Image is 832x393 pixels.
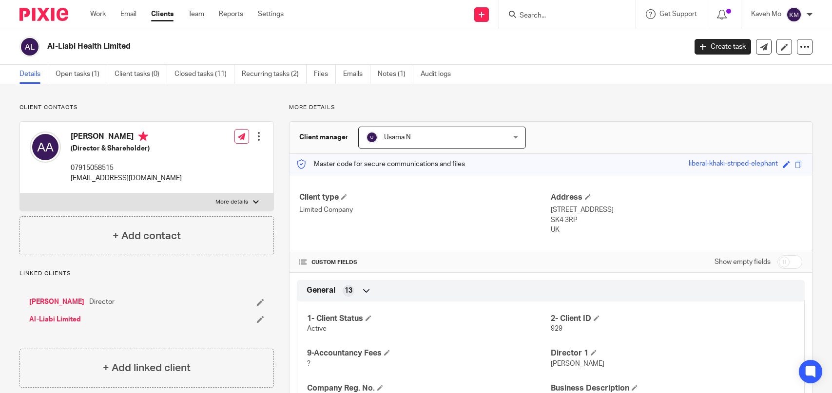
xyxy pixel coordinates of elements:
[384,134,411,141] span: Usama N
[551,325,562,332] span: 929
[299,192,551,203] h4: Client type
[519,12,606,20] input: Search
[786,7,802,22] img: svg%3E
[307,314,551,324] h4: 1- Client Status
[215,198,248,206] p: More details
[551,205,802,215] p: [STREET_ADDRESS]
[299,205,551,215] p: Limited Company
[19,8,68,21] img: Pixie
[19,65,48,84] a: Details
[151,9,174,19] a: Clients
[90,9,106,19] a: Work
[19,270,274,278] p: Linked clients
[366,131,378,143] img: svg%3E
[307,325,327,332] span: Active
[71,144,182,153] h5: (Director & Shareholder)
[307,285,335,296] span: General
[314,65,336,84] a: Files
[307,360,310,367] span: ?
[103,360,191,375] h4: + Add linked client
[113,228,181,243] h4: + Add contact
[551,215,802,225] p: SK4 3RP
[299,132,348,142] h3: Client manager
[47,41,553,52] h2: Al-Liabi Health Limited
[71,131,182,144] h4: [PERSON_NAME]
[659,11,697,18] span: Get Support
[258,9,284,19] a: Settings
[751,9,781,19] p: Kaveh Mo
[343,65,370,84] a: Emails
[89,297,115,307] span: Director
[551,314,794,324] h4: 2- Client ID
[289,104,813,112] p: More details
[378,65,413,84] a: Notes (1)
[56,65,107,84] a: Open tasks (1)
[551,192,802,203] h4: Address
[551,348,794,358] h4: Director 1
[71,163,182,173] p: 07915058515
[219,9,243,19] a: Reports
[19,37,40,57] img: svg%3E
[551,360,604,367] span: [PERSON_NAME]
[188,9,204,19] a: Team
[345,286,352,296] span: 13
[551,225,802,235] p: UK
[695,39,751,55] a: Create task
[299,259,551,266] h4: CUSTOM FIELDS
[307,348,551,358] h4: 9-Accountancy Fees
[138,131,148,141] i: Primary
[19,104,274,112] p: Client contacts
[115,65,167,84] a: Client tasks (0)
[297,159,465,169] p: Master code for secure communications and files
[30,131,61,163] img: svg%3E
[242,65,307,84] a: Recurring tasks (2)
[29,297,84,307] a: [PERSON_NAME]
[29,315,81,324] a: Al-Liabi Limited
[71,173,182,183] p: [EMAIL_ADDRESS][DOMAIN_NAME]
[689,159,778,170] div: liberal-khaki-striped-elephant
[421,65,458,84] a: Audit logs
[120,9,136,19] a: Email
[174,65,234,84] a: Closed tasks (11)
[715,257,771,267] label: Show empty fields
